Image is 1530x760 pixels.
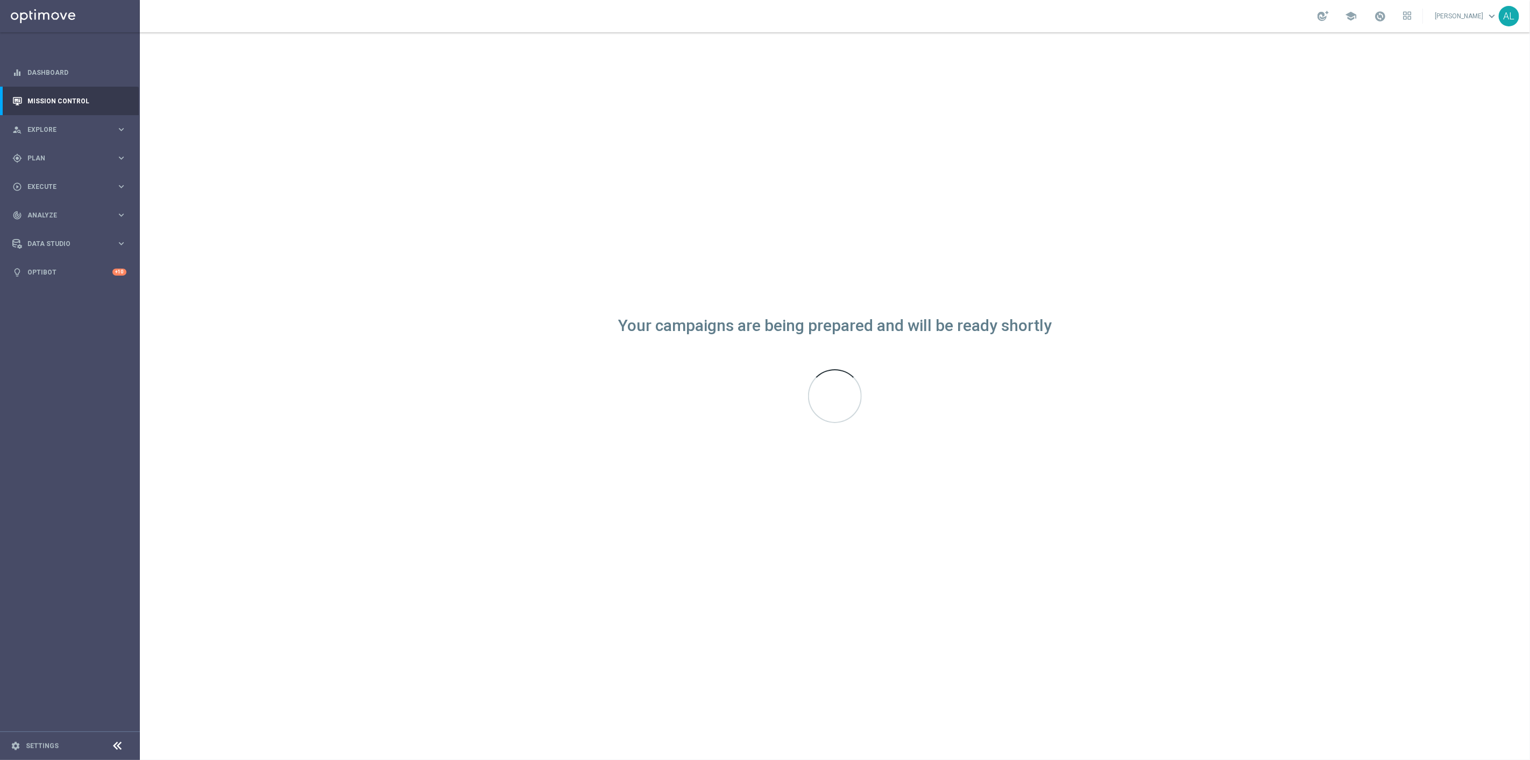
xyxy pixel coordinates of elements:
[12,154,127,163] button: gps_fixed Plan keyboard_arrow_right
[12,210,22,220] i: track_changes
[12,239,116,249] div: Data Studio
[12,97,127,105] button: Mission Control
[12,68,127,77] button: equalizer Dashboard
[12,153,22,163] i: gps_fixed
[116,238,126,249] i: keyboard_arrow_right
[27,155,116,161] span: Plan
[116,124,126,135] i: keyboard_arrow_right
[27,126,116,133] span: Explore
[26,743,59,749] a: Settings
[12,268,22,277] i: lightbulb
[12,87,126,115] div: Mission Control
[1499,6,1519,26] div: AL
[12,153,116,163] div: Plan
[112,269,126,276] div: +10
[116,210,126,220] i: keyboard_arrow_right
[12,125,116,135] div: Explore
[12,58,126,87] div: Dashboard
[12,258,126,286] div: Optibot
[12,182,116,192] div: Execute
[1486,10,1498,22] span: keyboard_arrow_down
[12,268,127,277] button: lightbulb Optibot +10
[1434,8,1499,24] a: [PERSON_NAME]keyboard_arrow_down
[12,68,22,78] i: equalizer
[12,182,127,191] button: play_circle_outline Execute keyboard_arrow_right
[27,87,126,115] a: Mission Control
[116,153,126,163] i: keyboard_arrow_right
[11,741,20,751] i: settings
[27,58,126,87] a: Dashboard
[12,211,127,220] button: track_changes Analyze keyboard_arrow_right
[27,258,112,286] a: Optibot
[27,241,116,247] span: Data Studio
[27,212,116,219] span: Analyze
[12,182,22,192] i: play_circle_outline
[12,125,127,134] button: person_search Explore keyboard_arrow_right
[618,321,1052,330] div: Your campaigns are being prepared and will be ready shortly
[12,125,22,135] i: person_search
[12,240,127,248] button: Data Studio keyboard_arrow_right
[12,210,116,220] div: Analyze
[1345,10,1357,22] span: school
[116,181,126,192] i: keyboard_arrow_right
[27,184,116,190] span: Execute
